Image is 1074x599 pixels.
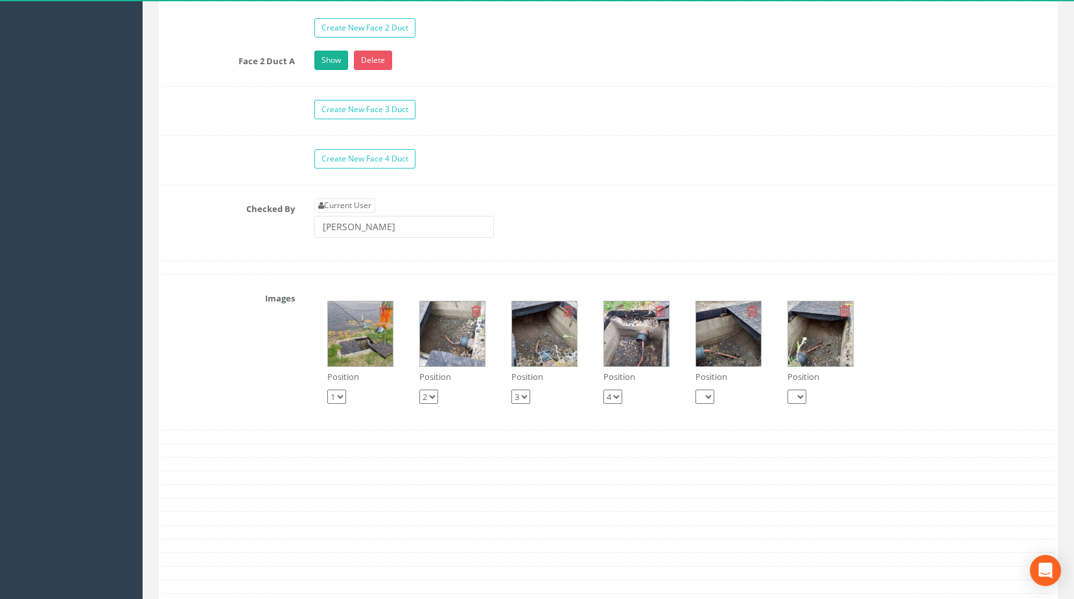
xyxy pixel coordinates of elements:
[788,301,853,366] img: 1c8b42c8-38f1-a648-1193-b9fab82065a3_5a6dbb5e-05d7-4702-e590-f6ae55ffc43a_thumb.jpg
[314,51,348,70] a: Show
[696,301,761,366] img: 1c8b42c8-38f1-a648-1193-b9fab82065a3_88a3467e-d839-d6c7-1978-7c402f195b49_thumb.jpg
[512,301,577,366] img: 1c8b42c8-38f1-a648-1193-b9fab82065a3_83a50faa-22ea-2d29-6786-b8752cab2520_thumb.jpg
[695,371,762,383] p: Position
[328,301,393,366] img: 1c8b42c8-38f1-a648-1193-b9fab82065a3_3206c5da-e876-cfcc-7db3-d07ec19f2896_thumb.jpg
[314,18,415,38] a: Create New Face 2 Duct
[511,371,578,383] p: Position
[354,51,392,70] a: Delete
[314,100,415,119] a: Create New Face 3 Duct
[152,288,305,305] label: Images
[788,371,854,383] p: Position
[152,198,305,215] label: Checked By
[327,371,393,383] p: Position
[1030,555,1061,586] div: Open Intercom Messenger
[314,149,415,169] a: Create New Face 4 Duct
[603,371,670,383] p: Position
[420,301,485,366] img: 1c8b42c8-38f1-a648-1193-b9fab82065a3_9c7a6a8d-ad3e-de9c-dfde-e9af9daaa118_thumb.jpg
[419,371,485,383] p: Position
[152,51,305,67] label: Face 2 Duct A
[314,198,375,213] a: Current User
[604,301,669,366] img: 1c8b42c8-38f1-a648-1193-b9fab82065a3_2a1597c1-88ef-1f5a-fb86-e9358080e2f1_thumb.jpg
